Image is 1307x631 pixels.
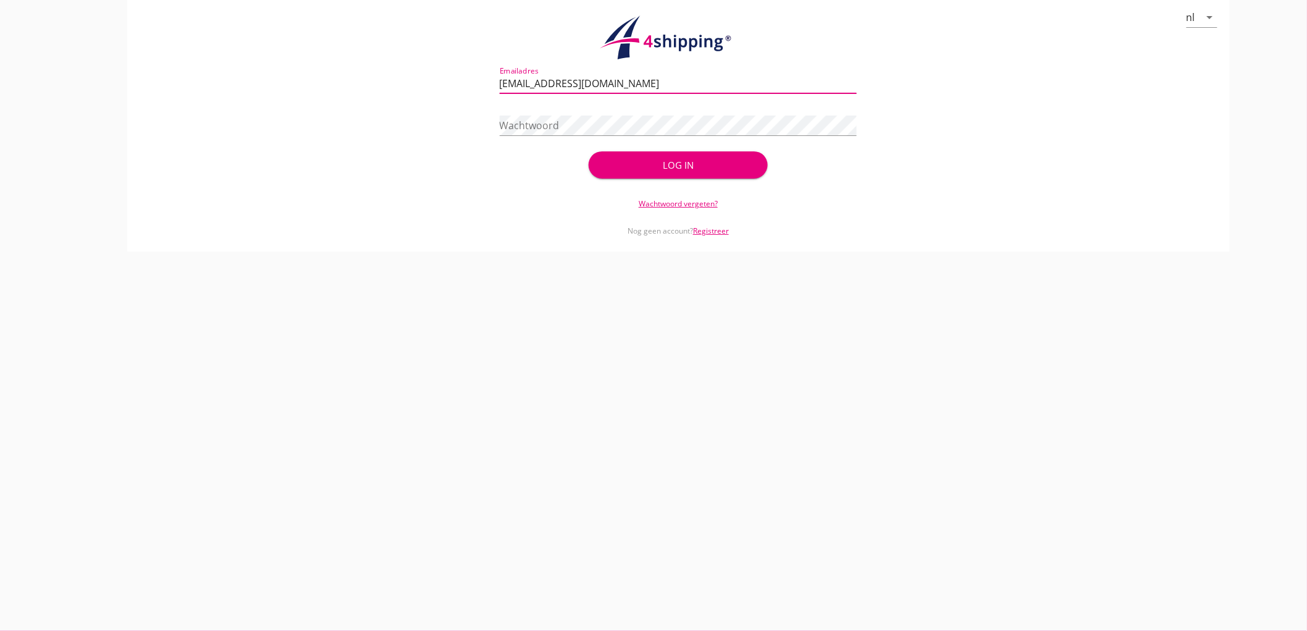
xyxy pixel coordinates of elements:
[1187,12,1195,23] div: nl
[608,158,747,172] div: Log in
[589,151,767,179] button: Log in
[500,210,857,237] div: Nog geen account?
[1203,10,1217,25] i: arrow_drop_down
[598,15,759,61] img: logo.1f945f1d.svg
[693,226,729,236] a: Registreer
[500,74,857,93] input: Emailadres
[639,198,718,209] a: Wachtwoord vergeten?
